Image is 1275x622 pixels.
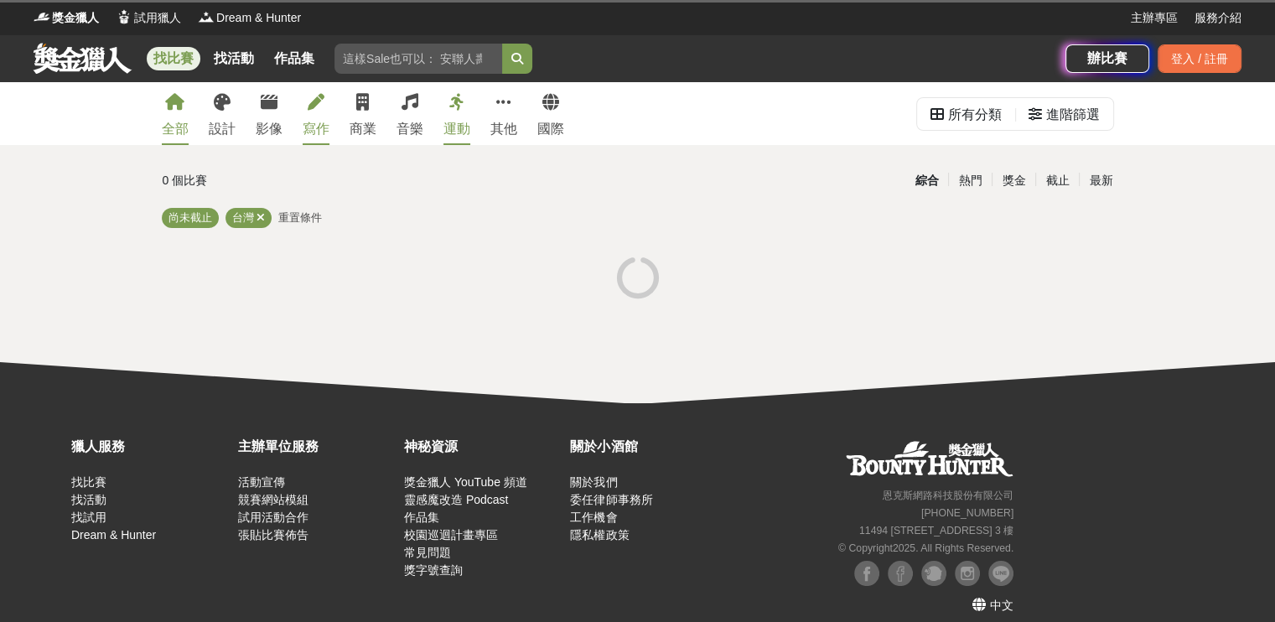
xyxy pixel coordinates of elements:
span: 獎金獵人 [52,9,99,27]
a: 競賽網站模組 [237,493,308,506]
img: Instagram [955,561,980,586]
img: Facebook [854,561,879,586]
a: 全部 [162,82,189,145]
a: 服務介紹 [1195,9,1241,27]
div: 音樂 [396,119,423,139]
a: 靈感魔改造 Podcast [404,493,508,506]
a: LogoDream & Hunter [198,9,301,27]
div: 進階篩選 [1046,98,1100,132]
div: 0 個比賽 [163,166,479,195]
div: 截止 [1035,166,1079,195]
a: 獎金獵人 YouTube 頻道 [404,475,527,489]
a: 作品集 [404,511,439,524]
img: Logo [34,8,50,25]
small: © Copyright 2025 . All Rights Reserved. [838,542,1013,554]
div: 運動 [443,119,470,139]
span: 試用獵人 [134,9,181,27]
a: 找比賽 [147,47,200,70]
a: 音樂 [396,82,423,145]
div: 商業 [350,119,376,139]
small: 11494 [STREET_ADDRESS] 3 樓 [859,525,1013,536]
a: 獎字號查詢 [404,563,463,577]
div: 所有分類 [948,98,1002,132]
div: 神秘資源 [404,437,562,457]
div: 國際 [537,119,564,139]
a: 影像 [256,82,282,145]
a: 其他 [490,82,517,145]
span: 尚未截止 [168,211,212,224]
img: Plurk [921,561,946,586]
span: 台灣 [232,211,254,224]
a: 張貼比賽佈告 [237,528,308,542]
a: 找比賽 [71,475,106,489]
div: 熱門 [948,166,992,195]
a: Logo試用獵人 [116,9,181,27]
div: 主辦單位服務 [237,437,395,457]
a: 辦比賽 [1065,44,1149,73]
a: 運動 [443,82,470,145]
span: 重置條件 [278,211,322,224]
div: 登入 / 註冊 [1158,44,1241,73]
small: 恩克斯網路科技股份有限公司 [883,490,1013,501]
a: 常見問題 [404,546,451,559]
a: 主辦專區 [1131,9,1178,27]
a: 找活動 [207,47,261,70]
a: 隱私權政策 [570,528,629,542]
a: 委任律師事務所 [570,493,652,506]
div: 關於小酒館 [570,437,728,457]
span: 中文 [990,599,1013,612]
a: 寫作 [303,82,329,145]
div: 設計 [209,119,236,139]
img: Facebook [888,561,913,586]
img: Logo [116,8,132,25]
img: Logo [198,8,215,25]
a: Logo獎金獵人 [34,9,99,27]
a: 活動宣傳 [237,475,284,489]
span: Dream & Hunter [216,9,301,27]
small: [PHONE_NUMBER] [921,507,1013,519]
div: 影像 [256,119,282,139]
a: 找試用 [71,511,106,524]
div: 其他 [490,119,517,139]
a: 作品集 [267,47,321,70]
a: Dream & Hunter [71,528,156,542]
div: 最新 [1079,166,1122,195]
a: 工作機會 [570,511,617,524]
div: 獵人服務 [71,437,229,457]
a: 找活動 [71,493,106,506]
a: 校園巡迴計畫專區 [404,528,498,542]
div: 全部 [162,119,189,139]
a: 試用活動合作 [237,511,308,524]
a: 國際 [537,82,564,145]
input: 這樣Sale也可以： 安聯人壽創意銷售法募集 [334,44,502,74]
div: 綜合 [904,166,948,195]
a: 關於我們 [570,475,617,489]
a: 商業 [350,82,376,145]
div: 寫作 [303,119,329,139]
img: LINE [988,561,1013,586]
a: 設計 [209,82,236,145]
div: 獎金 [992,166,1035,195]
